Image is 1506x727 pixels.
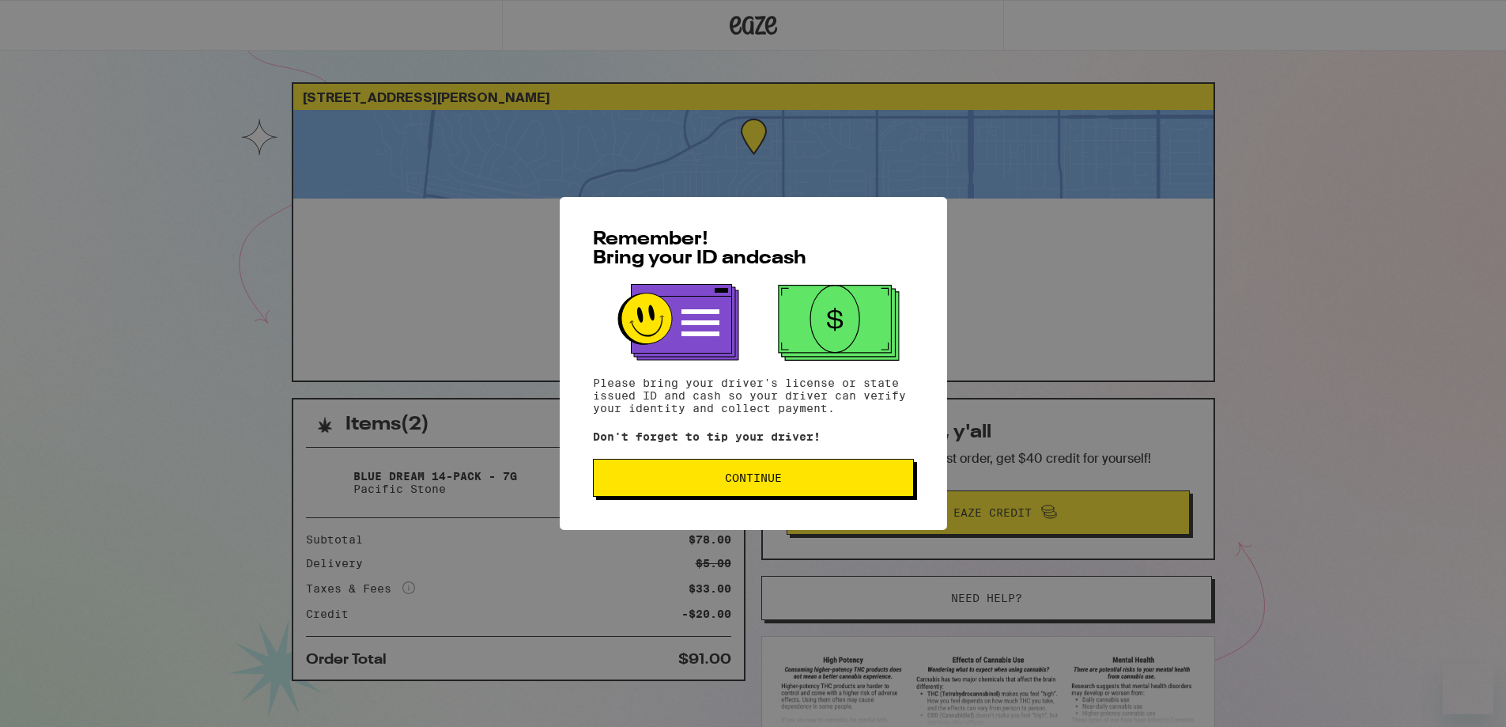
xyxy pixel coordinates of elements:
[1443,664,1493,714] iframe: Button to launch messaging window
[593,459,914,497] button: Continue
[593,377,914,415] p: Please bring your driver's license or state issued ID and cash so your driver can verify your ide...
[593,430,914,443] p: Don't forget to tip your driver!
[593,230,806,268] span: Remember! Bring your ID and cash
[725,472,782,483] span: Continue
